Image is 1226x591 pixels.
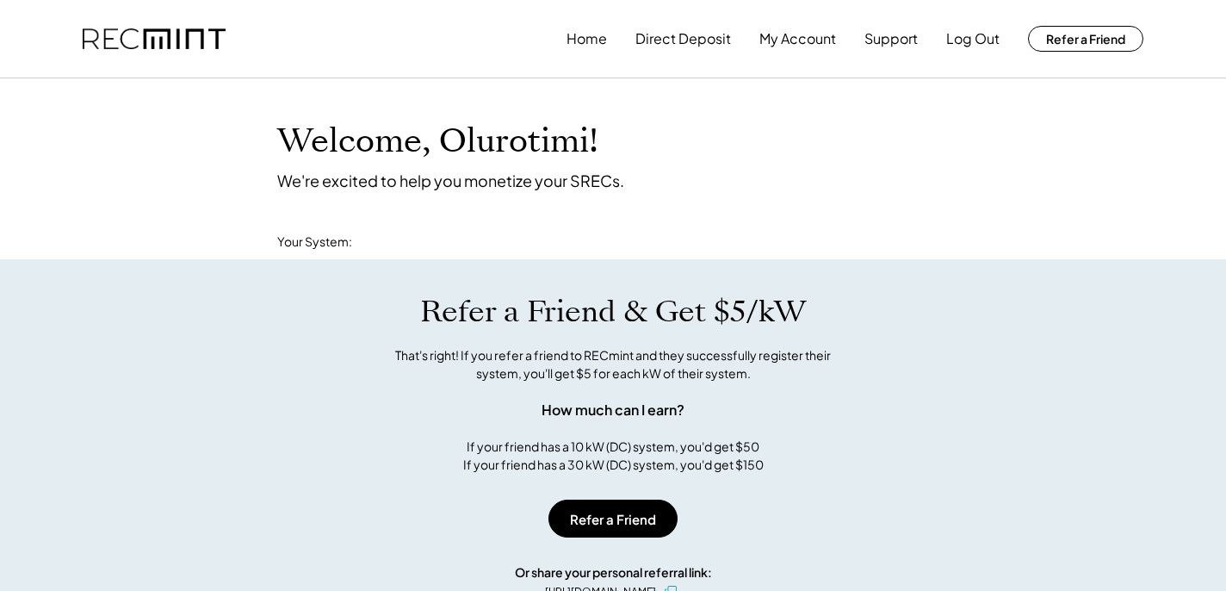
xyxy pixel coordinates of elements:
[515,563,712,582] div: Or share your personal referral link:
[376,346,850,383] div: That's right! If you refer a friend to RECmint and they successfully register their system, you'l...
[83,28,226,50] img: recmint-logotype%403x.png
[635,22,731,56] button: Direct Deposit
[1028,26,1143,52] button: Refer a Friend
[946,22,1000,56] button: Log Out
[277,233,352,251] div: Your System:
[277,121,598,162] h1: Welcome, Olurotimi!
[542,400,684,420] div: How much can I earn?
[759,22,836,56] button: My Account
[548,500,678,538] button: Refer a Friend
[463,438,764,474] div: If your friend has a 10 kW (DC) system, you'd get $50 If your friend has a 30 kW (DC) system, you...
[277,171,624,190] div: We're excited to help you monetize your SRECs.
[567,22,607,56] button: Home
[420,294,806,330] h1: Refer a Friend & Get $5/kW
[864,22,918,56] button: Support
